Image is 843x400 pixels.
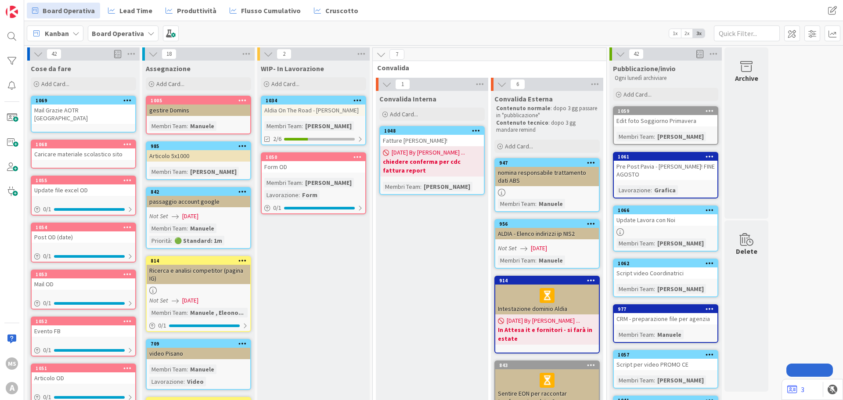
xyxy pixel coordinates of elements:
strong: Contenuto normale [496,105,551,112]
div: 1054 [36,224,135,231]
div: 0/1 [32,298,135,309]
div: 1057Script per video PROMO CE [614,351,717,370]
img: Visit kanbanzone.com [6,6,18,18]
a: Produttività [160,3,222,18]
div: Membri Team [616,330,654,339]
div: 0/1 [32,251,135,262]
span: Produttività [177,5,216,16]
span: : [299,190,300,200]
div: 1068Caricare materiale scolastico sito [32,141,135,160]
div: 1057 [614,351,717,359]
span: Board Operativa [43,5,95,16]
span: Add Card... [271,80,299,88]
span: : [302,178,303,187]
span: : [654,132,655,141]
div: Video [185,377,206,386]
div: 1053 [36,271,135,277]
div: 1061 [614,153,717,161]
div: Manuele [537,199,565,209]
div: 1005gestire Domins [147,97,250,116]
div: passaggio account google [147,196,250,207]
span: : [171,236,172,245]
span: Add Card... [41,80,69,88]
div: 1050Form OD [262,153,365,173]
span: 0 / 1 [43,205,51,214]
div: 985 [151,143,250,149]
div: [PERSON_NAME] [421,182,472,191]
div: Membri Team [383,182,420,191]
div: [PERSON_NAME] [188,167,239,177]
span: : [187,308,188,317]
div: Mail OD [32,278,135,290]
div: Delete [736,246,757,256]
span: Add Card... [390,110,418,118]
span: [DATE] [182,212,198,221]
div: 1005 [147,97,250,105]
div: 1055 [32,177,135,184]
span: : [302,121,303,131]
div: 1055 [36,177,135,184]
div: 1051 [32,364,135,372]
div: A [6,382,18,394]
span: : [651,185,652,195]
div: Lavorazione [264,190,299,200]
div: 1068 [32,141,135,148]
span: 42 [629,49,644,59]
div: 956ALDIA - Elenco indirizzi ip NIS2 [495,220,599,239]
b: chiedere conferma per cdc fattura report [383,157,481,175]
a: 977CRM - preparazione file per agenziaMembri Team:Manuele [613,304,718,343]
span: Convalida Esterna [494,94,553,103]
span: Assegnazione [146,64,191,73]
div: Update Lavora con Noi [614,214,717,226]
div: Manuele [188,223,216,233]
span: : [187,121,188,131]
div: 914 [499,277,599,284]
div: 1048Fatture [PERSON_NAME]! [380,127,484,146]
div: Membri Team [149,308,187,317]
div: 1055Update file excel OD [32,177,135,196]
div: 1069Mail Grazie AOTR [GEOGRAPHIC_DATA] [32,97,135,124]
div: 814 [147,257,250,265]
div: CRM - preparazione file per agenzia [614,313,717,324]
div: 0/1 [262,202,365,213]
span: Kanban [45,28,69,39]
span: 0 / 1 [43,346,51,355]
div: 1052Evento FB [32,317,135,337]
div: Update file excel OD [32,184,135,196]
div: 1062Script video Coordinatrici [614,259,717,279]
div: Lavorazione [616,185,651,195]
div: Membri Team [498,199,535,209]
div: 1052 [36,318,135,324]
div: Manuele [655,330,684,339]
div: Fatture [PERSON_NAME]! [380,135,484,146]
a: 814Ricerca e analisi competitor (pagina IG)Not Set[DATE]Membri Team:Manuele , Eleono...0/1 [146,256,251,332]
a: 956ALDIA - Elenco indirizzi ip NIS2Not Set[DATE]Membri Team:Manuele [494,219,600,269]
div: 709 [147,340,250,348]
div: Aldia On The Road - [PERSON_NAME] [262,105,365,116]
div: Manuele [188,121,216,131]
div: 842passaggio account google [147,188,250,207]
span: [DATE] [182,296,198,305]
div: Manuele [537,256,565,265]
div: Evento FB [32,325,135,337]
div: 956 [499,221,599,227]
span: [DATE] [531,244,547,253]
a: 1005gestire DominsMembri Team:Manuele [146,96,251,134]
div: 1052 [32,317,135,325]
span: Cruscotto [325,5,358,16]
div: 814Ricerca e analisi competitor (pagina IG) [147,257,250,284]
span: Cose da fare [31,64,71,73]
a: 1034Aldia On The Road - [PERSON_NAME]Membri Team:[PERSON_NAME]2/6 [261,96,366,145]
p: : dopo 3 gg mandare remind [496,119,598,134]
div: 709 [151,341,250,347]
i: Not Set [149,212,168,220]
div: 1066Update Lavora con Noi [614,206,717,226]
div: Membri Team [264,121,302,131]
span: : [654,238,655,248]
div: 956 [495,220,599,228]
a: 1057Script per video PROMO CEMembri Team:[PERSON_NAME] [613,350,718,389]
div: 1051Articolo OD [32,364,135,384]
span: 7 [389,49,404,60]
div: Membri Team [616,132,654,141]
div: 977 [614,305,717,313]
